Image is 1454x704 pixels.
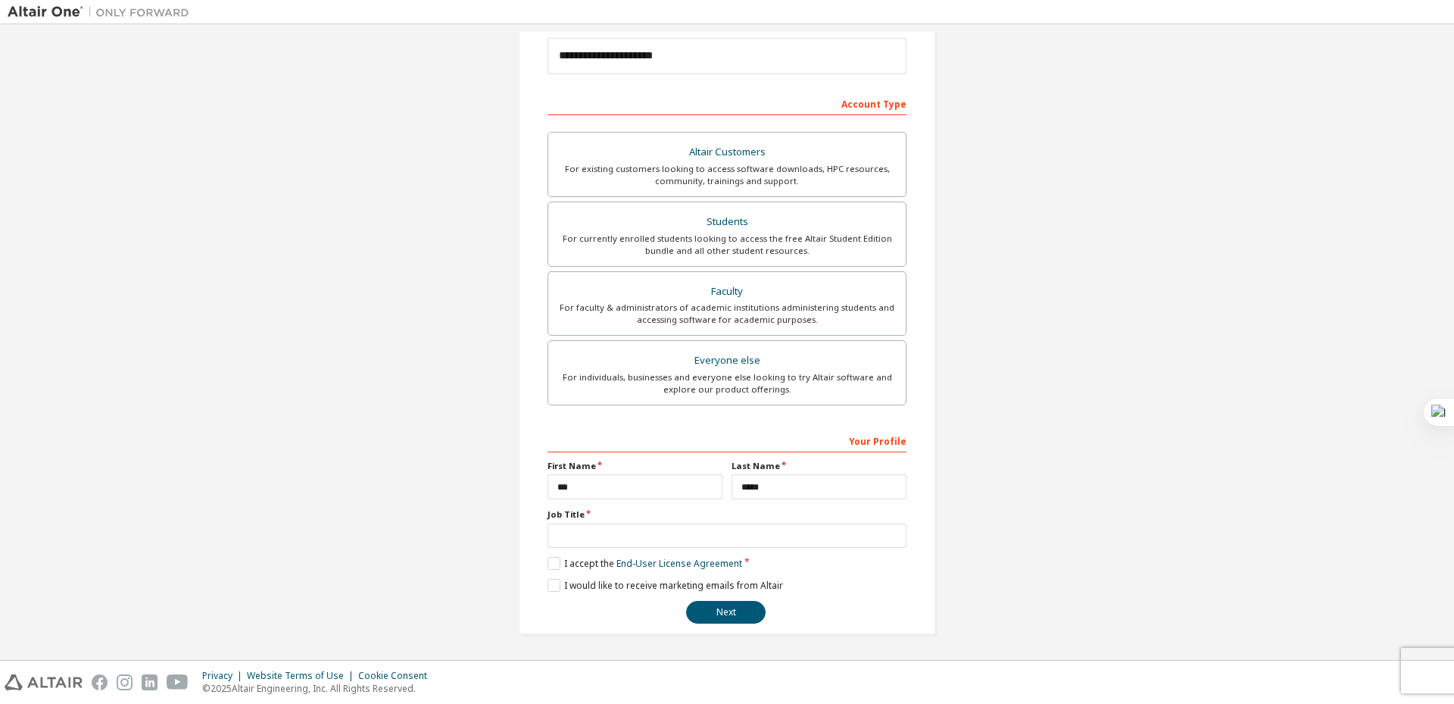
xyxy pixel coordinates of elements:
[117,674,133,690] img: instagram.svg
[548,557,742,570] label: I accept the
[167,674,189,690] img: youtube.svg
[358,670,436,682] div: Cookie Consent
[616,557,742,570] a: End-User License Agreement
[202,670,247,682] div: Privacy
[557,211,897,233] div: Students
[548,460,722,472] label: First Name
[557,233,897,257] div: For currently enrolled students looking to access the free Altair Student Edition bundle and all ...
[732,460,906,472] label: Last Name
[548,508,906,521] label: Job Title
[557,142,897,163] div: Altair Customers
[548,91,906,115] div: Account Type
[557,371,897,396] div: For individuals, businesses and everyone else looking to try Altair software and explore our prod...
[557,302,897,326] div: For faculty & administrators of academic institutions administering students and accessing softwa...
[548,579,783,592] label: I would like to receive marketing emails from Altair
[92,674,108,690] img: facebook.svg
[247,670,358,682] div: Website Terms of Use
[557,350,897,371] div: Everyone else
[202,682,436,695] p: © 2025 Altair Engineering, Inc. All Rights Reserved.
[8,5,197,20] img: Altair One
[557,281,897,302] div: Faculty
[557,163,897,187] div: For existing customers looking to access software downloads, HPC resources, community, trainings ...
[142,674,158,690] img: linkedin.svg
[548,428,906,452] div: Your Profile
[5,674,83,690] img: altair_logo.svg
[686,601,766,624] button: Next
